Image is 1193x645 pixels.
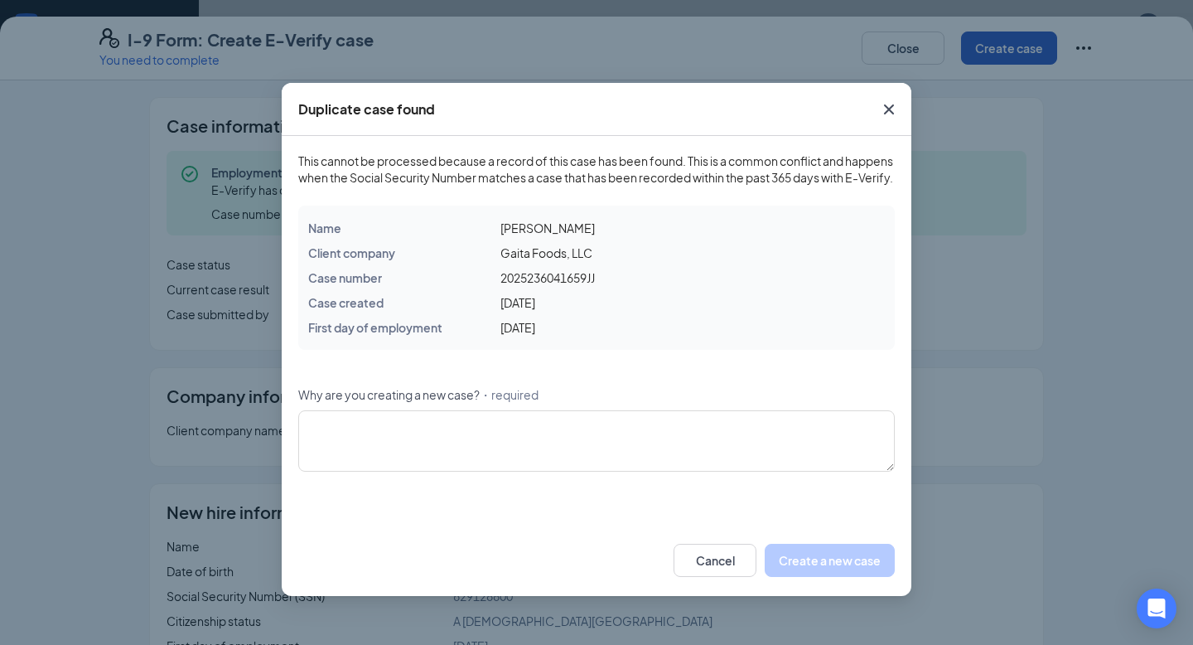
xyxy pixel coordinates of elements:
[867,83,911,136] button: Close
[308,221,341,235] span: Name
[308,320,442,335] span: First day of employment
[500,270,595,285] span: 2025236041659JJ
[500,245,592,260] span: Gaita Foods, LLC
[500,295,535,310] span: [DATE]
[500,221,595,235] span: [PERSON_NAME]
[298,153,895,186] span: This cannot be processed because a record of this case has been found. This is a common conflict ...
[879,99,899,119] svg: Cross
[298,100,435,119] div: Duplicate case found
[308,270,382,285] span: Case number
[480,386,539,403] span: ・required
[674,544,756,577] button: Cancel
[308,295,384,310] span: Case created
[298,386,480,403] span: Why are you creating a new case?
[1137,589,1176,628] div: Open Intercom Messenger
[500,320,535,335] span: [DATE]
[308,245,395,260] span: Client company
[765,544,895,577] button: Create a new case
